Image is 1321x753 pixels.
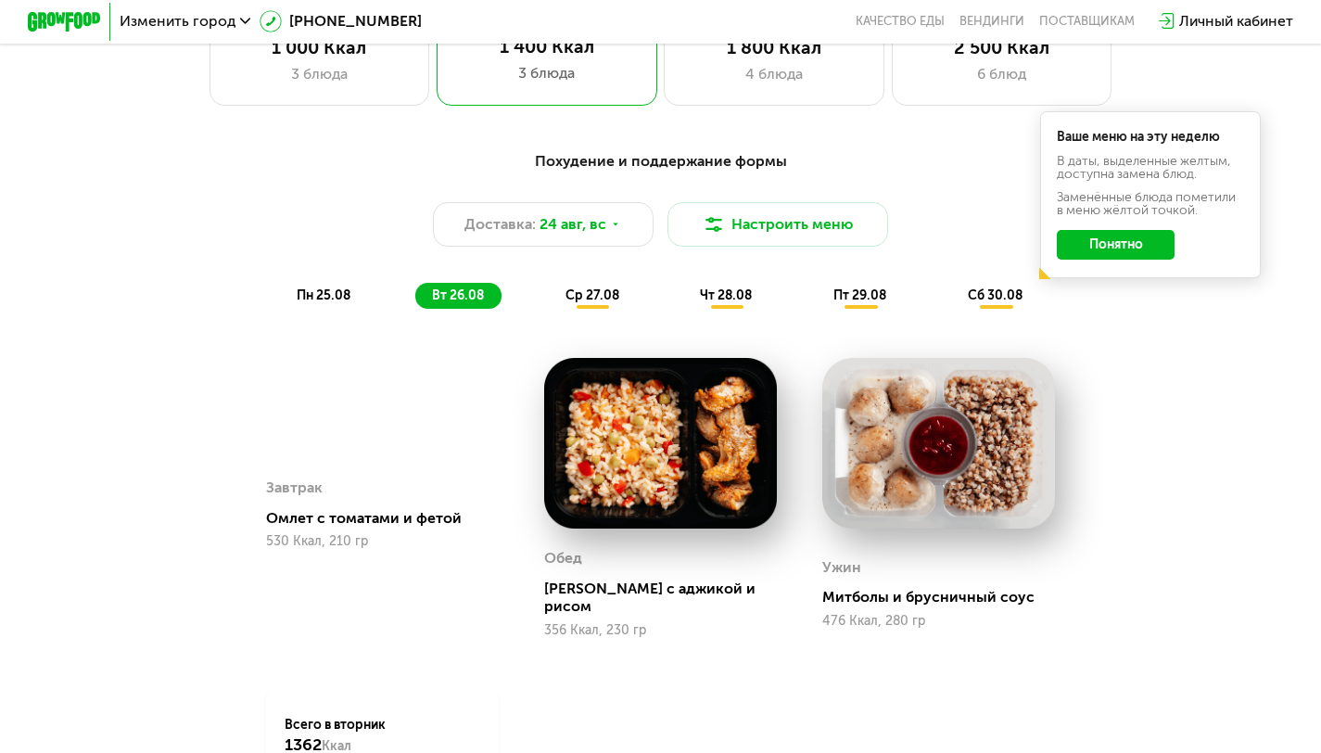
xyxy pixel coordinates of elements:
[544,623,777,638] div: 356 Ккал, 230 гр
[822,588,1070,606] div: Митболы и брусничный соус
[856,14,945,29] a: Качество еды
[683,37,865,59] div: 1 800 Ккал
[455,62,639,84] div: 3 блюда
[228,37,410,59] div: 1 000 Ккал
[297,287,350,303] span: пн 25.08
[120,14,235,29] span: Изменить город
[833,287,886,303] span: пт 29.08
[266,614,499,629] div: 530 Ккал, 210 гр
[968,287,1023,303] span: сб 30.08
[1057,155,1244,181] div: В даты, выделенные желтым, доступна замена блюд.
[1057,131,1244,144] div: Ваше меню на эту неделю
[667,202,888,247] button: Настроить меню
[118,150,1204,173] div: Похудение и поддержание формы
[911,37,1093,59] div: 2 500 Ккал
[540,213,606,236] span: 24 авг, вс
[911,63,1093,85] div: 6 блюд
[1057,191,1244,217] div: Заменённые блюда пометили в меню жёлтой точкой.
[544,544,582,572] div: Обед
[464,213,536,236] span: Доставка:
[1057,230,1175,260] button: Понятно
[1179,10,1293,32] div: Личный кабинет
[959,14,1024,29] a: Вендинги
[266,588,514,606] div: Омлет с томатами и фетой
[683,63,865,85] div: 4 блюда
[260,10,422,32] a: [PHONE_NUMBER]
[228,63,410,85] div: 3 блюда
[565,287,619,303] span: ср 27.08
[266,554,323,581] div: Завтрак
[822,614,1055,629] div: 476 Ккал, 280 гр
[822,554,861,581] div: Ужин
[544,580,792,617] div: [PERSON_NAME] с аджикой и рисом
[455,36,639,58] div: 1 400 Ккал
[432,287,484,303] span: вт 26.08
[700,287,752,303] span: чт 28.08
[1039,14,1135,29] div: поставщикам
